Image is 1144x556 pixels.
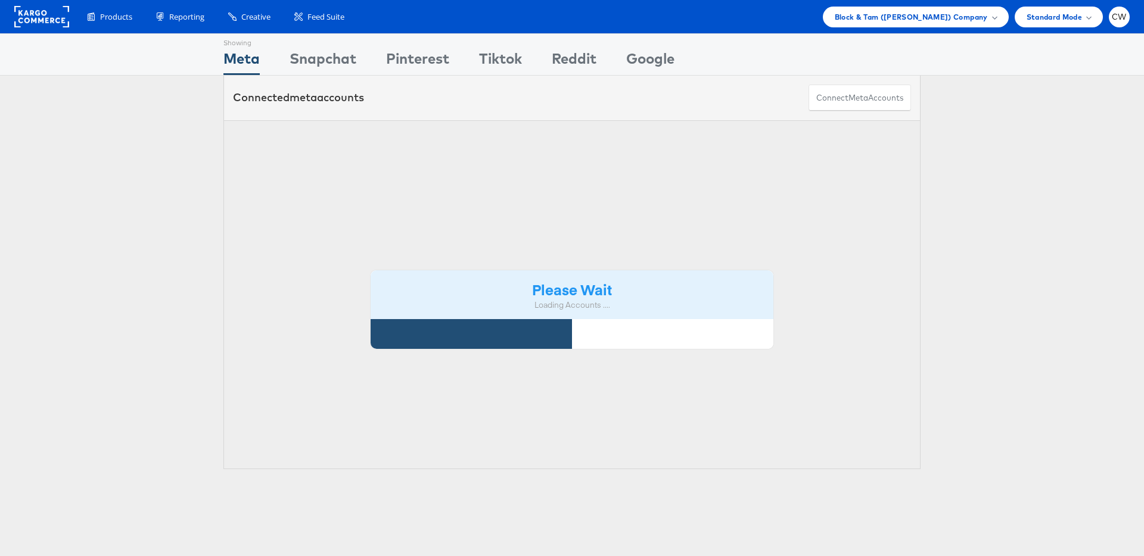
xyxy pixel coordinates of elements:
[241,11,271,23] span: Creative
[835,11,988,23] span: Block & Tam ([PERSON_NAME]) Company
[100,11,132,23] span: Products
[223,34,260,48] div: Showing
[307,11,344,23] span: Feed Suite
[848,92,868,104] span: meta
[380,299,764,311] div: Loading Accounts ....
[290,90,317,104] span: meta
[169,11,204,23] span: Reporting
[532,279,612,299] strong: Please Wait
[290,48,356,75] div: Snapchat
[1112,13,1127,21] span: CW
[552,48,596,75] div: Reddit
[479,48,522,75] div: Tiktok
[233,90,364,105] div: Connected accounts
[626,48,674,75] div: Google
[809,85,911,111] button: ConnectmetaAccounts
[1027,11,1082,23] span: Standard Mode
[223,48,260,75] div: Meta
[386,48,449,75] div: Pinterest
